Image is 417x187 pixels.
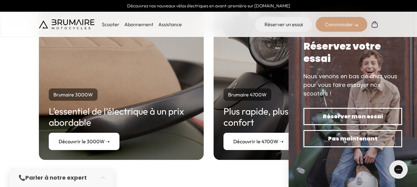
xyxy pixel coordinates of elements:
h2: L’essentiel de l’électrique à un prix abordable [49,106,194,128]
a: Réserver un essai [255,17,312,32]
img: Brumaire Motocycles [39,19,94,29]
a: Assistance [158,21,182,27]
a: Découvrir le 4700W ➝ [223,133,293,150]
a: Découvrir le 3000W ➝ [49,133,119,150]
h2: Plus rapide, plus puissant, plus confort [223,106,369,128]
p: Brumaire 4700W [223,88,271,101]
div: Commander [316,17,367,32]
img: Panier [371,21,378,28]
p: Brumaire 3000W [49,88,98,101]
iframe: Gorgias live chat messenger [386,158,411,181]
a: Abonnement [124,21,153,27]
p: Scooter [102,21,119,28]
img: right-arrow-2.png [354,23,358,27]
